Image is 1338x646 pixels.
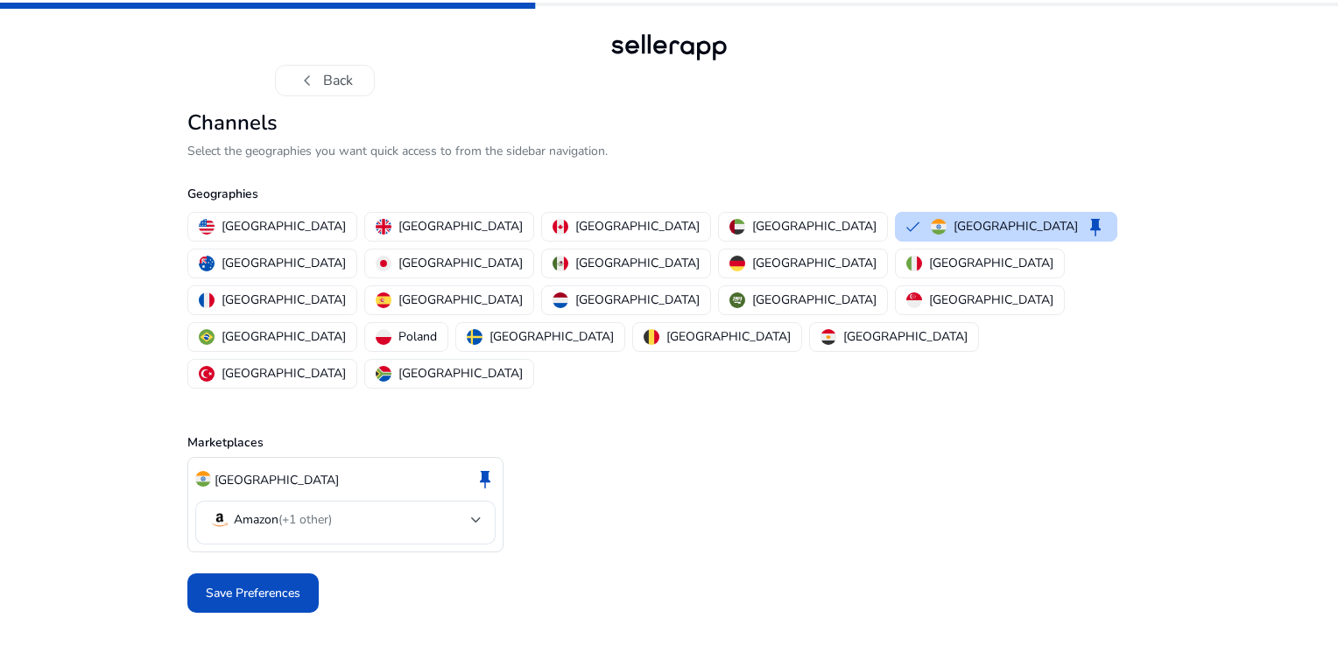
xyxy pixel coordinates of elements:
p: [GEOGRAPHIC_DATA] [929,254,1053,272]
img: ca.svg [553,219,568,235]
span: keep [1085,216,1106,237]
img: in.svg [195,471,211,487]
p: [GEOGRAPHIC_DATA] [666,327,791,346]
p: [GEOGRAPHIC_DATA] [752,291,877,309]
img: in.svg [931,219,947,235]
p: [GEOGRAPHIC_DATA] [215,471,339,489]
p: Marketplaces [187,433,1151,452]
img: ae.svg [729,219,745,235]
p: [GEOGRAPHIC_DATA] [222,217,346,235]
button: Save Preferences [187,573,319,613]
p: [GEOGRAPHIC_DATA] [489,327,614,346]
p: [GEOGRAPHIC_DATA] [222,364,346,383]
p: [GEOGRAPHIC_DATA] [222,254,346,272]
p: [GEOGRAPHIC_DATA] [398,254,523,272]
img: sg.svg [906,292,922,308]
p: Geographies [187,185,1151,203]
img: sa.svg [729,292,745,308]
img: eg.svg [820,329,836,345]
img: za.svg [376,366,391,382]
span: Save Preferences [206,584,300,602]
button: chevron_leftBack [275,65,375,96]
p: Poland [398,327,437,346]
p: [GEOGRAPHIC_DATA] [929,291,1053,309]
p: [GEOGRAPHIC_DATA] [954,217,1078,235]
img: de.svg [729,256,745,271]
p: [GEOGRAPHIC_DATA] [398,364,523,383]
p: [GEOGRAPHIC_DATA] [222,291,346,309]
span: (+1 other) [278,511,332,528]
p: [GEOGRAPHIC_DATA] [222,327,346,346]
img: it.svg [906,256,922,271]
img: es.svg [376,292,391,308]
p: [GEOGRAPHIC_DATA] [398,217,523,235]
img: mx.svg [553,256,568,271]
img: uk.svg [376,219,391,235]
span: chevron_left [297,70,318,91]
p: [GEOGRAPHIC_DATA] [398,291,523,309]
p: [GEOGRAPHIC_DATA] [752,217,877,235]
img: jp.svg [376,256,391,271]
span: keep [475,468,496,489]
img: us.svg [199,219,215,235]
img: pl.svg [376,329,391,345]
p: [GEOGRAPHIC_DATA] [575,217,700,235]
h2: Channels [187,110,1151,136]
p: [GEOGRAPHIC_DATA] [575,254,700,272]
p: [GEOGRAPHIC_DATA] [575,291,700,309]
img: fr.svg [199,292,215,308]
p: [GEOGRAPHIC_DATA] [843,327,968,346]
img: se.svg [467,329,482,345]
img: nl.svg [553,292,568,308]
img: br.svg [199,329,215,345]
img: au.svg [199,256,215,271]
p: Amazon [234,512,332,528]
p: Select the geographies you want quick access to from the sidebar navigation. [187,142,1151,160]
p: [GEOGRAPHIC_DATA] [752,254,877,272]
img: tr.svg [199,366,215,382]
img: amazon.svg [209,509,230,530]
img: be.svg [644,329,659,345]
